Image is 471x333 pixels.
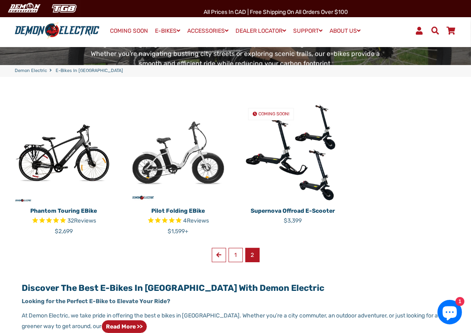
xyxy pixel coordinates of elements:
img: Supernova Offroad E-Scooter [242,101,344,204]
span: 32 reviews [67,217,96,224]
span: $1,599+ [168,228,189,235]
img: Demon Electric logo [12,22,102,40]
strong: Read more >> [106,323,143,330]
span: 4 reviews [184,217,209,224]
span: Reviews [74,217,96,224]
span: Rated 5.0 out of 5 stars 4 reviews [127,216,229,226]
a: Supernova Offroad E-Scooter COMING SOON! [242,101,344,204]
img: Phantom Touring eBike - Demon Electric [13,101,115,204]
inbox-online-store-chat: Shopify online store chat [435,300,464,326]
p: Phantom Touring eBike [13,207,115,215]
a: Supernova Offroad E-Scooter $3,399 [242,204,344,225]
img: Pilot Folding eBike - Demon Electric [127,101,229,204]
strong: Looking for the Perfect E-Bike to Elevate Your Ride? [22,298,170,305]
h2: Discover the Best E-Bikes in [GEOGRAPHIC_DATA] with Demon Electric [22,283,449,293]
a: E-BIKES [153,25,184,37]
a: 1 [229,248,243,262]
span: 2 [245,248,260,262]
span: COMING SOON! [258,111,289,117]
a: Pilot Folding eBike Rated 5.0 out of 5 stars 4 reviews $1,599+ [127,204,229,236]
a: ABOUT US [327,25,364,37]
span: Rated 4.8 out of 5 stars 32 reviews [13,216,115,226]
span: E-Bikes in [GEOGRAPHIC_DATA] [56,67,123,74]
a: COMING SOON [108,25,151,37]
span: $3,399 [284,217,302,224]
a: DEALER LOCATOR [233,25,289,37]
p: Pilot Folding eBike [127,207,229,215]
p: Supernova Offroad E-Scooter [242,207,344,215]
span: All Prices in CAD | Free shipping on all orders over $100 [204,9,348,16]
a: SUPPORT [291,25,326,37]
span: $2,699 [55,228,73,235]
a: Demon Electric [15,67,47,74]
img: Demon Electric [4,2,43,15]
span: Reviews [187,217,209,224]
img: TGB Canada [47,2,81,15]
a: ACCESSORIES [185,25,232,37]
a: Phantom Touring eBike Rated 4.8 out of 5 stars 32 reviews $2,699 [13,204,115,236]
